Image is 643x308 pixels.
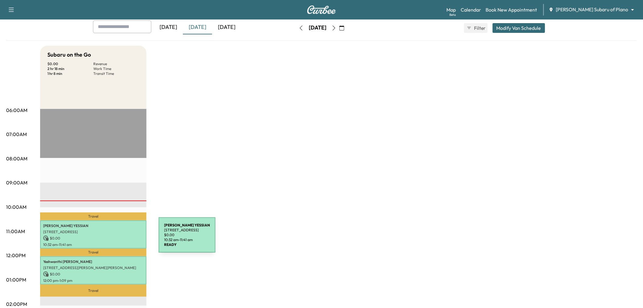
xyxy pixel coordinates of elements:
p: $ 0.00 [43,236,143,241]
p: 12:00 pm - 1:09 pm [43,278,143,283]
div: Beta [449,12,456,17]
p: [PERSON_NAME] YESSIAN [43,223,143,228]
a: Calendar [461,6,481,13]
span: Filter [474,24,485,32]
p: Work Time [93,66,139,71]
p: 09:00AM [6,179,27,186]
a: MapBeta [446,6,456,13]
button: Filter [464,23,488,33]
p: 01:00PM [6,276,26,283]
p: Yeshwanthi [PERSON_NAME] [43,259,143,264]
p: 10:32 am - 11:41 am [43,242,143,247]
div: [DATE] [154,20,183,34]
div: [DATE] [183,20,212,34]
p: 08:00AM [6,155,27,162]
p: Revenue [93,61,139,66]
h5: Subaru on the Go [47,51,91,59]
p: Travel [40,249,146,257]
p: 07:00AM [6,131,27,138]
p: 2 hr 18 min [47,66,93,71]
img: Curbee Logo [307,5,336,14]
p: [STREET_ADDRESS] [43,229,143,234]
p: 11:00AM [6,228,25,235]
div: [DATE] [212,20,241,34]
a: Book New Appointment [486,6,537,13]
p: Travel [40,212,146,220]
p: 10:00AM [6,203,26,211]
p: $ 0.00 [43,271,143,277]
p: 12:00PM [6,252,26,259]
div: [DATE] [309,24,326,32]
p: $ 0.00 [47,61,93,66]
p: 06:00AM [6,107,27,114]
p: 1 hr 8 min [47,71,93,76]
p: 02:00PM [6,300,27,308]
button: Modify Van Schedule [493,23,545,33]
span: [PERSON_NAME] Subaru of Plano [556,6,628,13]
p: Travel [40,285,146,297]
p: Transit Time [93,71,139,76]
p: [STREET_ADDRESS][PERSON_NAME][PERSON_NAME] [43,265,143,270]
